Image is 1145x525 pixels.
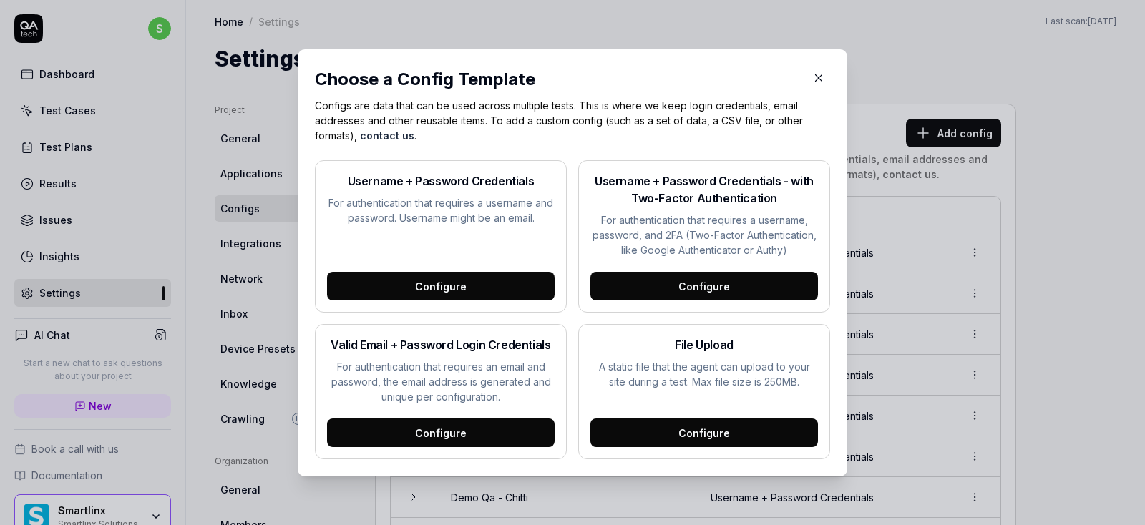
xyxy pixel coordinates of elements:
[590,272,818,300] div: Configure
[315,160,567,313] button: Username + Password CredentialsFor authentication that requires a username and password. Username...
[315,324,567,459] button: Valid Email + Password Login CredentialsFor authentication that requires an email and password, t...
[315,98,830,143] p: Configs are data that can be used across multiple tests. This is where we keep login credentials,...
[327,172,555,190] h2: Username + Password Credentials
[327,195,555,225] p: For authentication that requires a username and password. Username might be an email.
[327,359,555,404] p: For authentication that requires an email and password, the email address is generated and unique...
[590,336,818,353] h2: File Upload
[327,418,555,447] div: Configure
[327,272,555,300] div: Configure
[590,212,818,257] p: For authentication that requires a username, password, and 2FA (Two-Factor Authentication, like G...
[578,324,830,459] button: File UploadA static file that the agent can upload to your site during a test. Max file size is 2...
[590,359,818,389] p: A static file that the agent can upload to your site during a test. Max file size is 250MB.
[590,172,818,207] h2: Username + Password Credentials - with Two-Factor Authentication
[807,67,830,89] button: Close Modal
[315,67,801,92] div: Choose a Config Template
[360,129,414,142] a: contact us
[590,418,818,447] div: Configure
[327,336,555,353] h2: Valid Email + Password Login Credentials
[578,160,830,313] button: Username + Password Credentials - with Two-Factor AuthenticationFor authentication that requires ...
